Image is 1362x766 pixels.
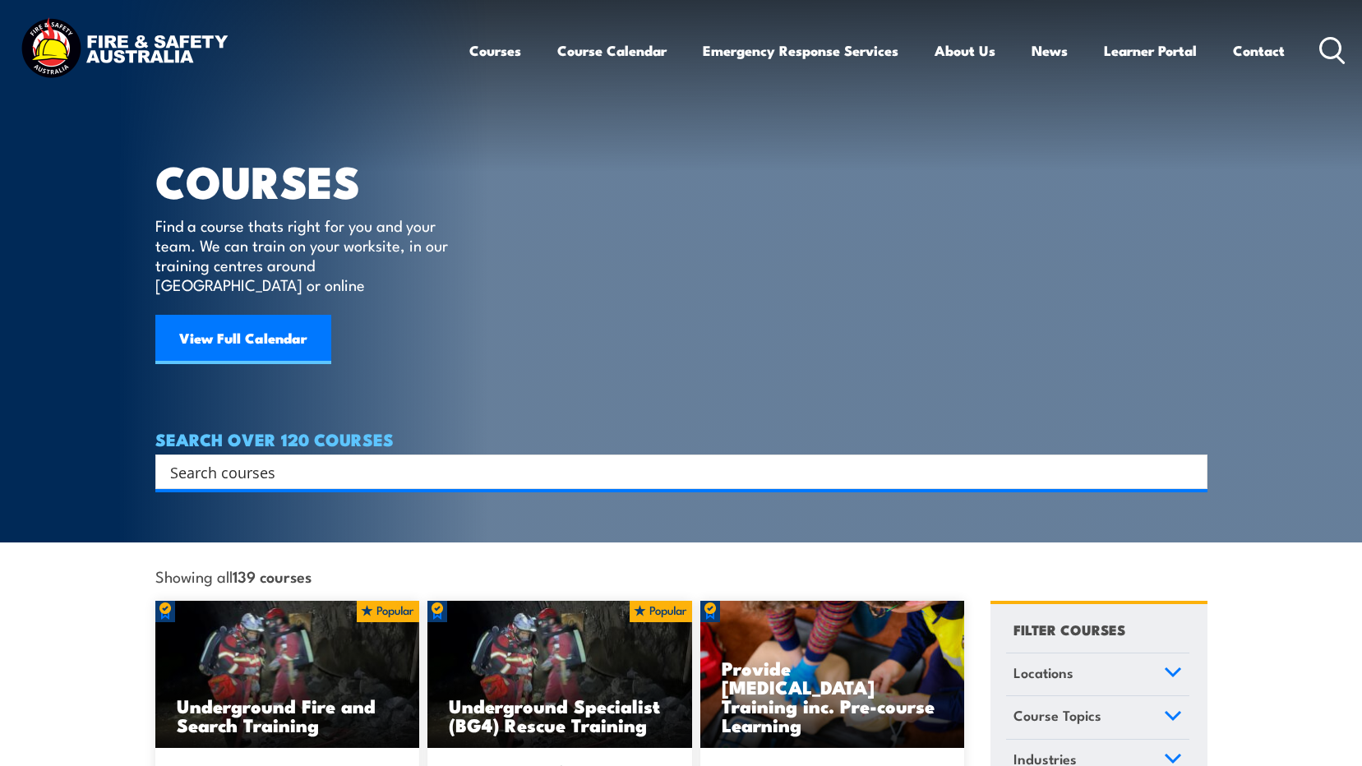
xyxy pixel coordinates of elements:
span: Course Topics [1013,704,1101,727]
input: Search input [170,459,1171,484]
a: Course Calendar [557,29,667,72]
p: Find a course thats right for you and your team. We can train on your worksite, in our training c... [155,215,455,294]
a: Learner Portal [1104,29,1197,72]
a: Provide [MEDICAL_DATA] Training inc. Pre-course Learning [700,601,965,749]
a: Locations [1006,653,1189,696]
h4: FILTER COURSES [1013,618,1125,640]
img: Underground mine rescue [427,601,692,749]
a: Underground Specialist (BG4) Rescue Training [427,601,692,749]
a: Underground Fire and Search Training [155,601,420,749]
h3: Provide [MEDICAL_DATA] Training inc. Pre-course Learning [722,658,944,734]
a: About Us [935,29,995,72]
img: Underground mine rescue [155,601,420,749]
form: Search form [173,460,1175,483]
strong: 139 courses [233,565,312,587]
h1: COURSES [155,161,472,200]
span: Locations [1013,662,1073,684]
img: Low Voltage Rescue and Provide CPR [700,601,965,749]
a: News [1032,29,1068,72]
a: Contact [1233,29,1285,72]
h4: SEARCH OVER 120 COURSES [155,430,1207,448]
h3: Underground Specialist (BG4) Rescue Training [449,696,671,734]
a: Courses [469,29,521,72]
a: Emergency Response Services [703,29,898,72]
button: Search magnifier button [1179,460,1202,483]
a: View Full Calendar [155,315,331,364]
span: Showing all [155,567,312,584]
a: Course Topics [1006,696,1189,739]
h3: Underground Fire and Search Training [177,696,399,734]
